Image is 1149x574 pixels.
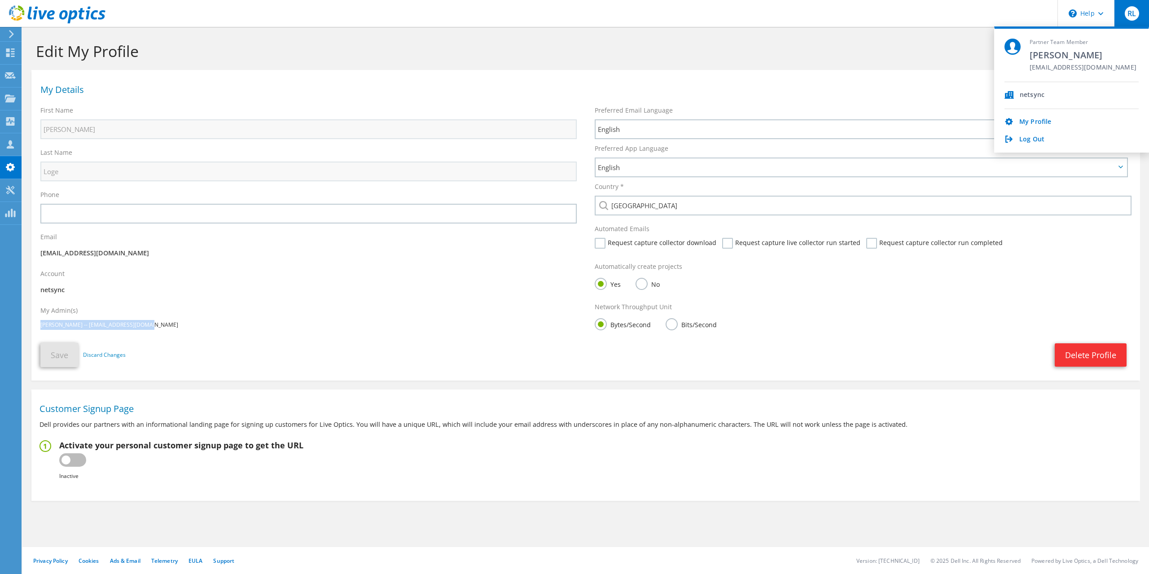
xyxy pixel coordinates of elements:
a: My Profile [1019,118,1051,127]
b: Inactive [59,472,79,480]
h1: Edit My Profile [36,42,1131,61]
a: Discard Changes [83,350,126,360]
label: Account [40,269,65,278]
p: netsync [40,285,577,295]
label: Country * [595,182,624,191]
p: [EMAIL_ADDRESS][DOMAIN_NAME] [40,248,577,258]
label: Preferred Email Language [595,106,673,115]
label: Bits/Second [666,318,717,329]
li: Powered by Live Optics, a Dell Technology [1031,557,1138,565]
a: Cookies [79,557,99,565]
h2: Activate your personal customer signup page to get the URL [59,440,303,450]
span: English [598,162,1115,173]
label: Automated Emails [595,224,649,233]
p: Dell provides our partners with an informational landing page for signing up customers for Live O... [39,420,1132,429]
a: Ads & Email [110,557,140,565]
label: Email [40,232,57,241]
label: Phone [40,190,59,199]
li: © 2025 Dell Inc. All Rights Reserved [930,557,1021,565]
span: English [598,124,1115,135]
label: Bytes/Second [595,318,651,329]
label: Yes [595,278,621,289]
a: Support [213,557,234,565]
span: [EMAIL_ADDRESS][DOMAIN_NAME] [1030,64,1136,72]
h1: My Details [40,85,1127,94]
label: Request capture collector download [595,238,716,249]
button: Save [40,343,79,367]
span: [PERSON_NAME] [1030,49,1136,61]
h1: Customer Signup Page [39,404,1127,413]
svg: \n [1069,9,1077,18]
div: netsync [1020,91,1044,100]
label: Request capture live collector run started [722,238,860,249]
span: Partner Team Member [1030,39,1136,46]
a: Log Out [1019,136,1044,144]
a: EULA [189,557,202,565]
label: Automatically create projects [595,262,682,271]
li: Version: [TECHNICAL_ID] [856,557,920,565]
a: Telemetry [151,557,178,565]
span: RL [1125,6,1139,21]
label: Request capture collector run completed [866,238,1003,249]
label: First Name [40,106,73,115]
a: Delete Profile [1055,343,1127,367]
label: Preferred App Language [595,144,668,153]
label: Network Throughput Unit [595,302,672,311]
span: [PERSON_NAME] -- [EMAIL_ADDRESS][DOMAIN_NAME] [40,321,178,329]
label: Last Name [40,148,72,157]
label: My Admin(s) [40,306,78,315]
a: Privacy Policy [33,557,68,565]
label: No [636,278,660,289]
